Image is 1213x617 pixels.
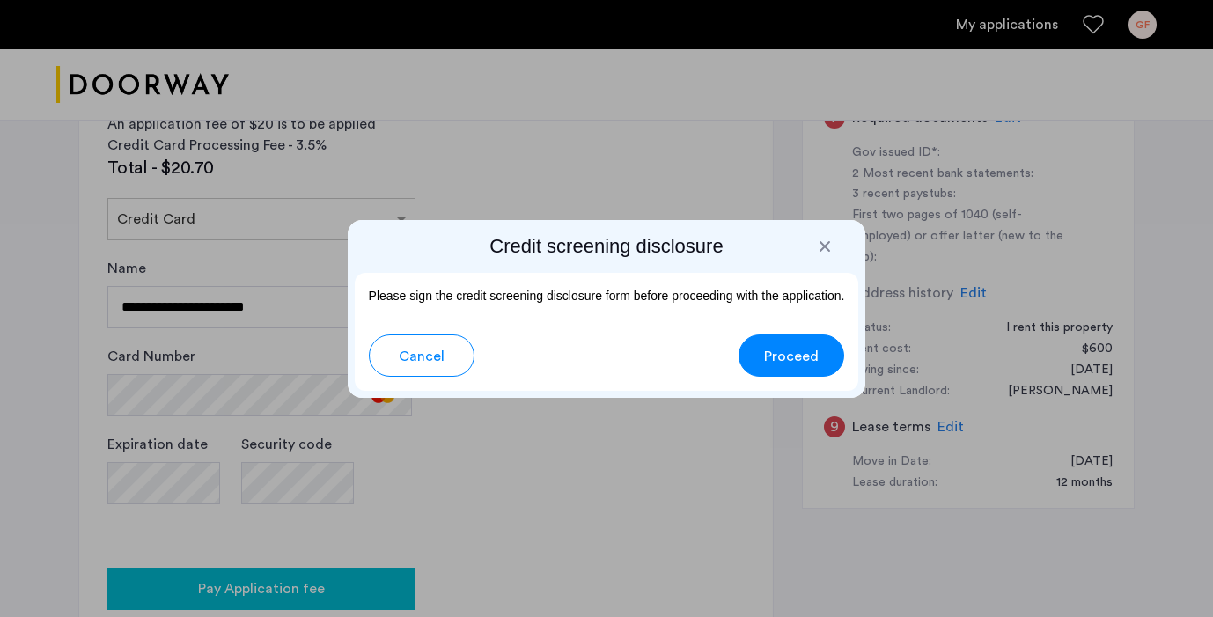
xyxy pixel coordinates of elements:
[355,234,859,259] h2: Credit screening disclosure
[739,334,844,377] button: button
[369,287,845,305] p: Please sign the credit screening disclosure form before proceeding with the application.
[369,334,474,377] button: button
[399,346,445,367] span: Cancel
[764,346,819,367] span: Proceed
